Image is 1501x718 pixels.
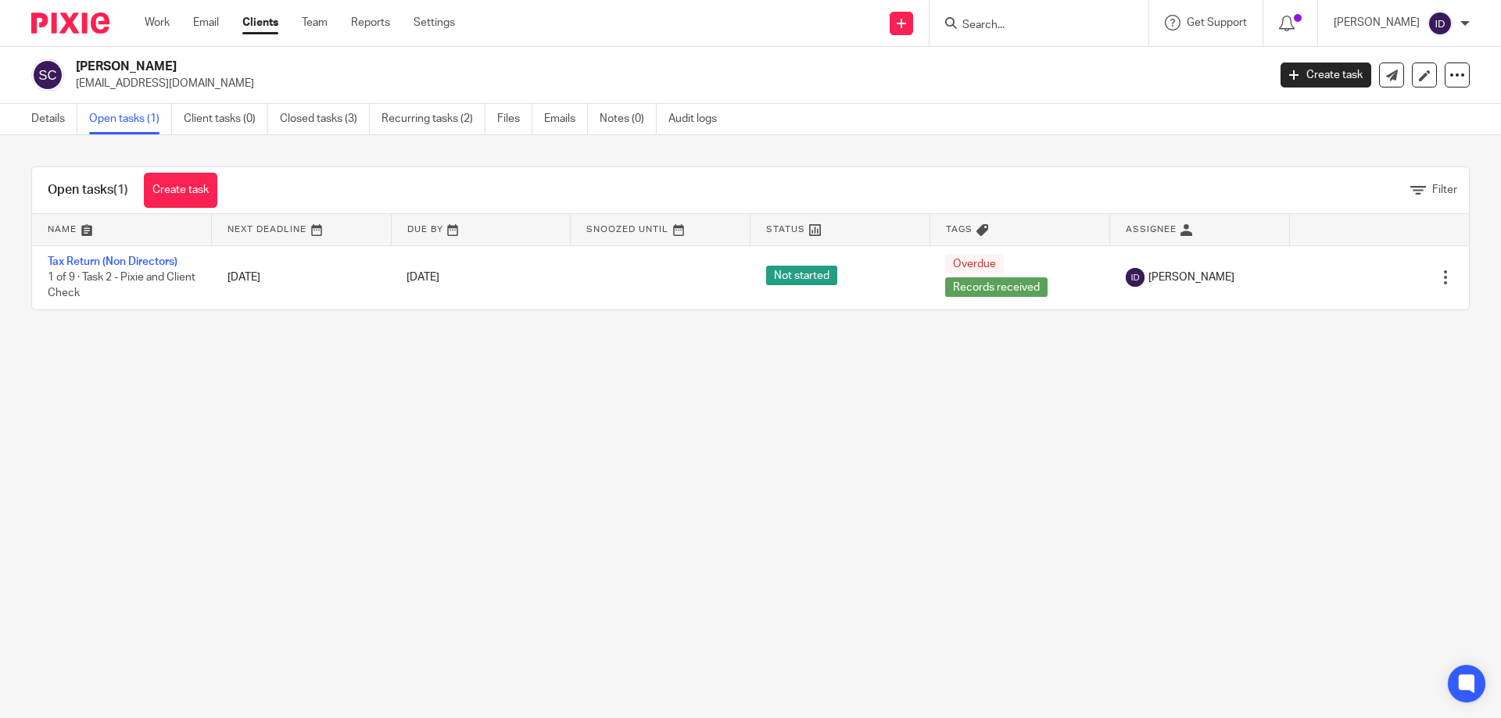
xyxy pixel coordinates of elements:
img: Pixie [31,13,109,34]
input: Search [961,19,1102,33]
a: Recurring tasks (2) [382,104,485,134]
h2: [PERSON_NAME] [76,59,1021,75]
a: Settings [414,15,455,30]
span: [DATE] [407,272,439,283]
a: Details [31,104,77,134]
p: [EMAIL_ADDRESS][DOMAIN_NAME] [76,76,1257,91]
a: Reports [351,15,390,30]
p: [PERSON_NAME] [1334,15,1420,30]
a: Create task [144,173,217,208]
span: [PERSON_NAME] [1148,270,1234,285]
span: (1) [113,184,128,196]
h1: Open tasks [48,182,128,198]
span: Get Support [1187,17,1247,28]
a: Files [497,104,532,134]
span: 1 of 9 · Task 2 - Pixie and Client Check [48,272,195,299]
a: Clients [242,15,278,30]
span: Tags [946,225,973,234]
span: Filter [1432,184,1457,195]
img: svg%3E [31,59,64,91]
a: Tax Return (Non Directors) [48,256,177,267]
a: Audit logs [668,104,729,134]
img: svg%3E [1126,268,1145,287]
span: Overdue [945,254,1004,273]
a: Open tasks (1) [89,104,172,134]
a: Closed tasks (3) [280,104,370,134]
a: Emails [544,104,588,134]
span: Status [766,225,805,234]
span: Records received [945,277,1048,297]
span: Not started [766,266,837,285]
td: [DATE] [212,245,392,309]
img: svg%3E [1428,11,1453,36]
a: Client tasks (0) [184,104,268,134]
span: Snoozed Until [586,225,668,234]
a: Work [145,15,170,30]
a: Notes (0) [600,104,657,134]
a: Create task [1281,63,1371,88]
a: Team [302,15,328,30]
a: Email [193,15,219,30]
